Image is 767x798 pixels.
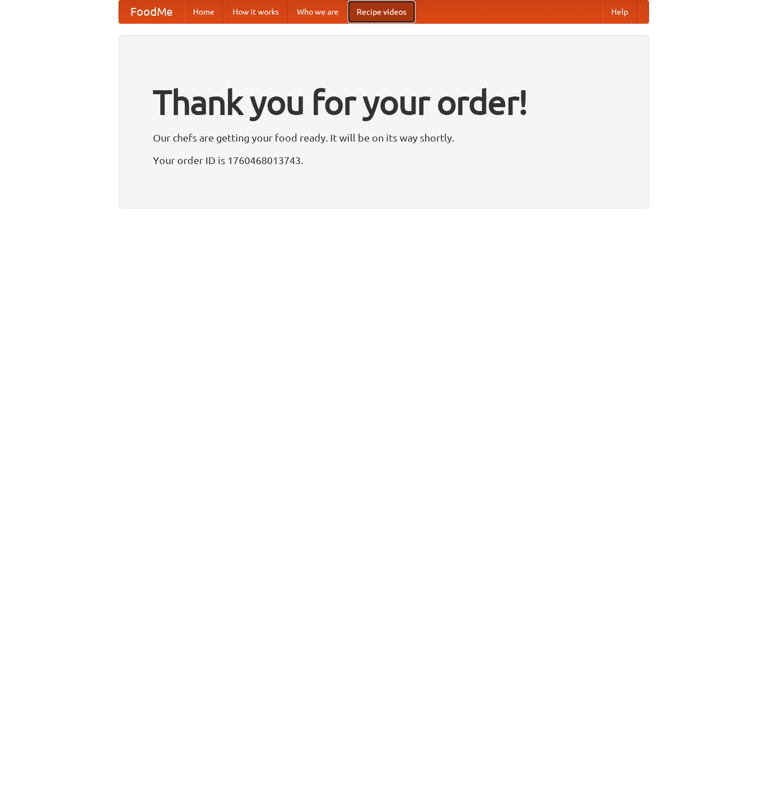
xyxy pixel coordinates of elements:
[153,75,615,129] h1: Thank you for your order!
[223,1,288,23] a: How it works
[184,1,223,23] a: Home
[153,152,615,169] p: Your order ID is 1760468013743.
[602,1,637,23] a: Help
[348,1,415,23] a: Recipe videos
[288,1,348,23] a: Who we are
[119,1,184,23] a: FoodMe
[153,129,615,146] p: Our chefs are getting your food ready. It will be on its way shortly.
